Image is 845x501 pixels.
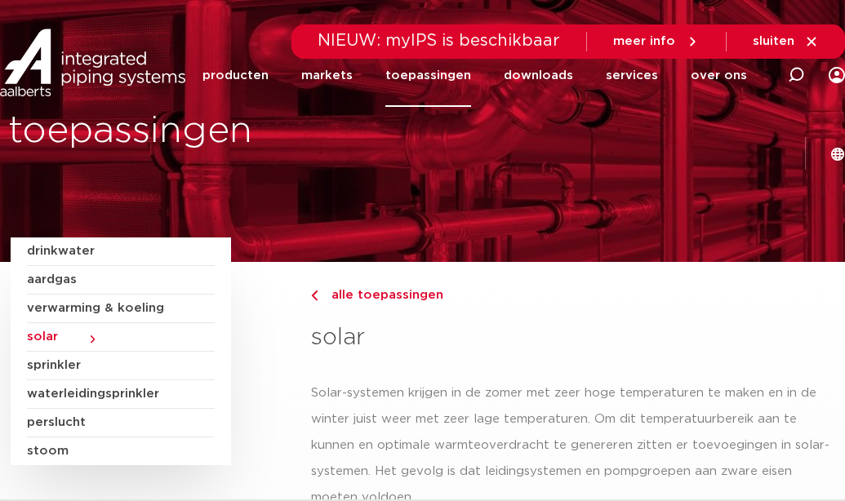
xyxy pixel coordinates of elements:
a: waterleidingsprinkler [27,380,215,409]
nav: Menu [202,44,747,107]
a: drinkwater [27,237,215,266]
a: markets [301,44,353,107]
h3: solar [311,321,834,354]
a: meer info [613,34,700,49]
a: producten [202,44,269,107]
a: services [606,44,658,107]
div: my IPS [829,57,845,93]
span: NIEUW: myIPS is beschikbaar [318,33,560,49]
span: alle toepassingen [322,289,443,301]
a: sprinkler [27,352,215,380]
a: solar [27,323,215,352]
a: sluiten [753,34,819,49]
a: downloads [504,44,573,107]
h1: toepassingen [8,105,415,157]
span: sluiten [753,35,794,47]
a: perslucht [27,409,215,437]
span: meer info [613,35,675,47]
a: alle toepassingen [311,286,834,305]
a: verwarming & koeling [27,295,215,323]
a: stoom [27,437,215,465]
a: toepassingen [385,44,471,107]
img: chevron-right.svg [311,290,318,301]
a: over ons [691,44,747,107]
a: aardgas [27,266,215,295]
